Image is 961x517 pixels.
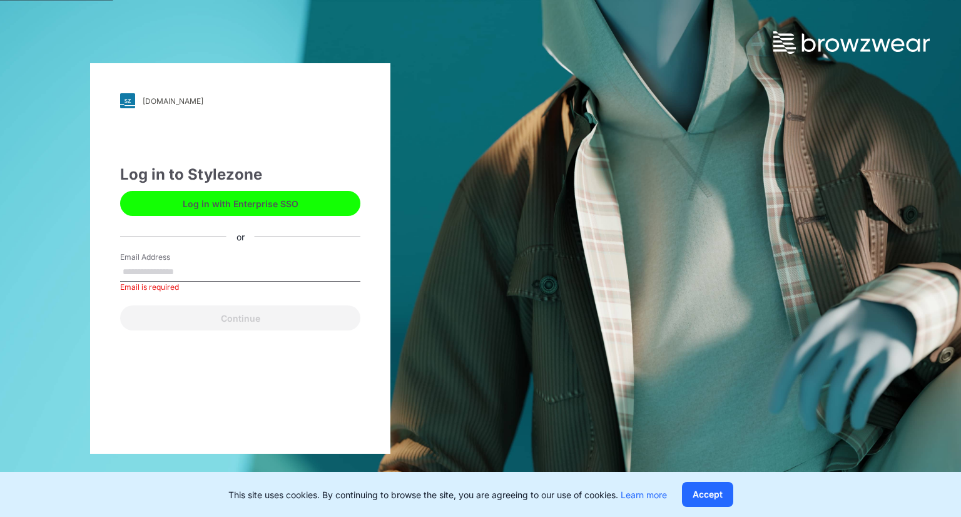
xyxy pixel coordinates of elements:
[120,191,360,216] button: Log in with Enterprise SSO
[682,482,733,507] button: Accept
[120,163,360,186] div: Log in to Stylezone
[621,489,667,500] a: Learn more
[120,93,360,108] a: [DOMAIN_NAME]
[120,252,208,263] label: Email Address
[120,93,135,108] img: svg+xml;base64,PHN2ZyB3aWR0aD0iMjgiIGhlaWdodD0iMjgiIHZpZXdCb3g9IjAgMCAyOCAyOCIgZmlsbD0ibm9uZSIgeG...
[120,282,360,293] div: Email is required
[228,488,667,501] p: This site uses cookies. By continuing to browse the site, you are agreeing to our use of cookies.
[143,96,203,106] div: [DOMAIN_NAME]
[773,31,930,54] img: browzwear-logo.73288ffb.svg
[226,230,255,243] div: or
